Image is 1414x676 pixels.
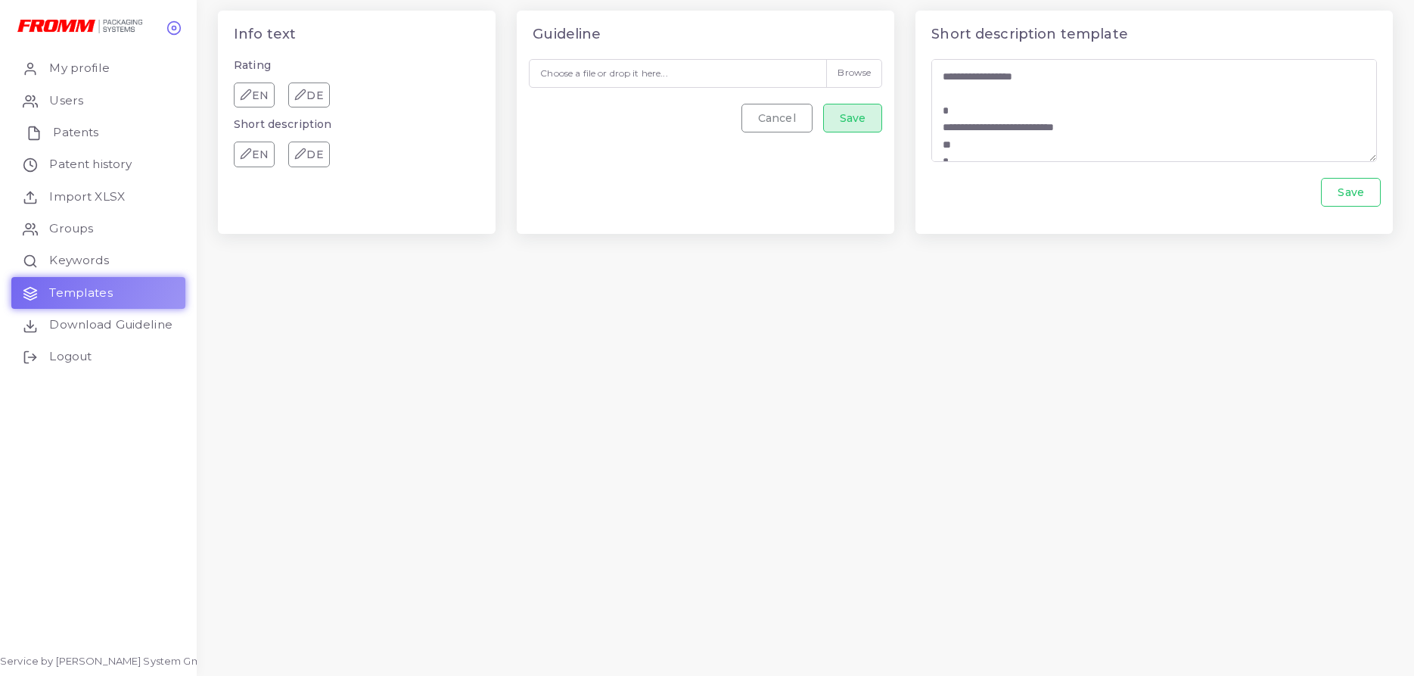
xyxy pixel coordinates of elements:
a: Download Guideline [11,309,185,341]
h4: Info text [234,26,480,43]
a: Logout [11,341,185,372]
a: Import XLSX [11,181,185,213]
a: Groups [11,213,185,245]
a: DE [288,142,329,167]
h4: Guideline [533,26,878,43]
a: Save [1321,178,1381,207]
a: Cancel [741,104,813,132]
span: Groups [49,220,93,237]
h4: Short description template [931,26,1377,43]
a: Keywords [11,245,185,276]
span: Patents [53,124,98,141]
span: My profile [49,60,109,76]
a: logo [17,18,153,34]
span: Users [49,92,83,109]
a: Save [823,104,883,132]
span: Templates [49,285,112,301]
a: EN [234,142,275,167]
a: EN [234,83,275,108]
span: Keywords [49,252,109,269]
span: Import XLSX [49,188,125,205]
a: Templates [11,277,185,309]
a: Patents [11,117,185,148]
a: DE [288,83,329,108]
a: Patent history [11,148,185,180]
img: logo [17,20,142,33]
h6: Short description [234,118,480,131]
span: Patent history [49,156,132,173]
a: Users [11,85,185,117]
a: My profile [11,52,185,84]
h6: Rating [234,59,480,72]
